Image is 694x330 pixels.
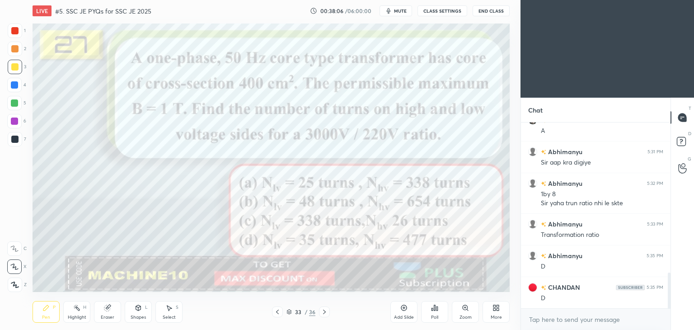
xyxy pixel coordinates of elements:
img: no-rating-badge.077c3623.svg [541,150,546,155]
div: 2 [8,42,26,56]
div: 7 [8,132,26,146]
div: 5:35 PM [647,285,663,290]
span: mute [394,8,407,14]
img: default.png [528,251,537,260]
img: default.png [528,179,537,188]
div: 4 [7,78,26,92]
div: 5:32 PM [647,181,663,186]
h6: Abhimanyu [546,251,582,260]
div: S [176,305,178,310]
p: Chat [521,98,550,122]
button: mute [380,5,412,16]
img: no-rating-badge.077c3623.svg [541,222,546,227]
div: H [83,305,86,310]
div: Eraser [101,315,114,320]
div: 1 [8,24,26,38]
div: C [7,241,27,256]
h4: #5. SSC JE PYQs for SSC JE 2025 [55,7,151,15]
div: 3 [8,60,26,74]
div: Poll [431,315,438,320]
div: 1by 8 [541,190,663,199]
div: Pen [42,315,50,320]
div: 5:31 PM [647,149,663,155]
div: Transformation ratio [541,231,663,240]
div: Sir aap kra digiye [541,158,663,167]
div: 5:33 PM [647,222,663,227]
img: no-rating-badge.077c3623.svg [541,181,546,186]
img: no-rating-badge.077c3623.svg [541,285,546,290]
div: Sir yaha trun ratio nhi le skte [541,199,663,208]
div: 6 [7,114,26,128]
h6: Abhimanyu [546,179,582,188]
div: 5 [7,96,26,110]
img: default.png [528,220,537,229]
div: More [491,315,502,320]
div: 33 [294,309,303,315]
img: no-rating-badge.077c3623.svg [541,254,546,259]
div: grid [521,123,671,309]
p: G [688,156,691,162]
div: X [7,259,27,274]
div: 36 [309,308,315,316]
div: Shapes [131,315,146,320]
div: Add Slide [394,315,414,320]
button: CLASS SETTINGS [417,5,467,16]
div: 5:35 PM [647,253,663,259]
img: default.png [528,147,537,156]
div: L [145,305,148,310]
div: A [541,127,663,136]
div: Highlight [68,315,86,320]
h6: CHANDAN [546,283,580,292]
img: 3adf46f1a5d84f91af6f44c66497ebce.jpg [528,283,537,292]
div: Select [163,315,176,320]
div: Z [8,278,27,292]
p: T [689,105,691,112]
h6: Abhimanyu [546,147,582,156]
div: LIVE [33,5,52,16]
div: D [541,262,663,271]
button: End Class [473,5,510,16]
div: P [53,305,56,310]
h6: Abhimanyu [546,219,582,229]
div: D [541,294,663,303]
img: Yh7BfnbMxzoAAAAASUVORK5CYII= [616,285,645,290]
p: D [688,130,691,137]
div: Zoom [460,315,472,320]
div: / [305,309,307,315]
